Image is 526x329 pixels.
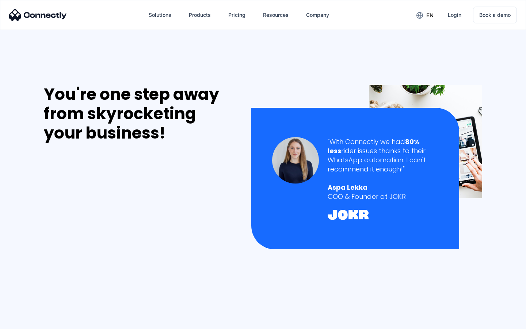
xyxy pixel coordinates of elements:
[222,6,251,24] a: Pricing
[328,192,438,201] div: COO & Founder at JOKR
[15,316,44,326] ul: Language list
[328,137,420,155] strong: 80% less
[263,10,289,20] div: Resources
[442,6,467,24] a: Login
[328,137,438,174] div: "With Connectly we had rider issues thanks to their WhatsApp automation. I can't recommend it eno...
[149,10,171,20] div: Solutions
[44,151,153,319] iframe: Form 0
[306,10,329,20] div: Company
[7,316,44,326] aside: Language selected: English
[189,10,211,20] div: Products
[448,10,461,20] div: Login
[426,10,434,20] div: en
[9,9,67,21] img: Connectly Logo
[473,7,517,23] a: Book a demo
[228,10,245,20] div: Pricing
[44,85,236,143] div: You're one step away from skyrocketing your business!
[328,183,367,192] strong: Aspa Lekka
